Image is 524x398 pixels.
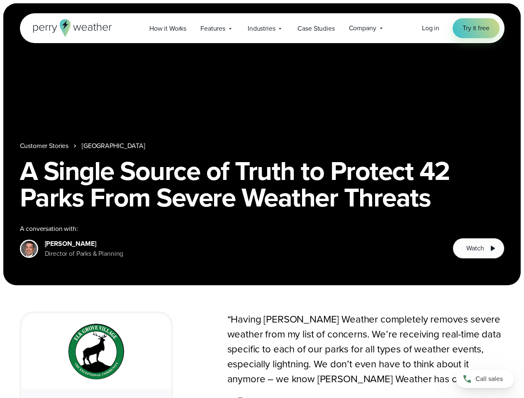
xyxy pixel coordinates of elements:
p: “Having [PERSON_NAME] Weather completely removes severe weather from my list of concerns. We’re r... [227,312,505,386]
a: How it Works [142,20,193,37]
a: Try it free [453,18,499,38]
div: [PERSON_NAME] [45,239,124,249]
span: Call sales [475,374,503,384]
button: Watch [453,238,504,259]
a: [GEOGRAPHIC_DATA] [82,141,145,151]
h1: A Single Source of Truth to Protect 42 Parks From Severe Weather Threats [20,158,505,211]
span: How it Works [149,24,186,34]
span: Industries [248,24,275,34]
span: Case Studies [297,24,334,34]
div: A conversation with: [20,224,440,234]
span: Try it free [463,23,489,33]
span: Features [200,24,225,34]
a: Customer Stories [20,141,69,151]
a: Call sales [456,370,514,388]
a: Case Studies [290,20,341,37]
span: Watch [466,243,484,253]
span: Company [349,23,376,33]
a: Log in [422,23,439,33]
nav: Breadcrumb [20,141,505,151]
div: Director of Parks & Planning [45,249,124,259]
